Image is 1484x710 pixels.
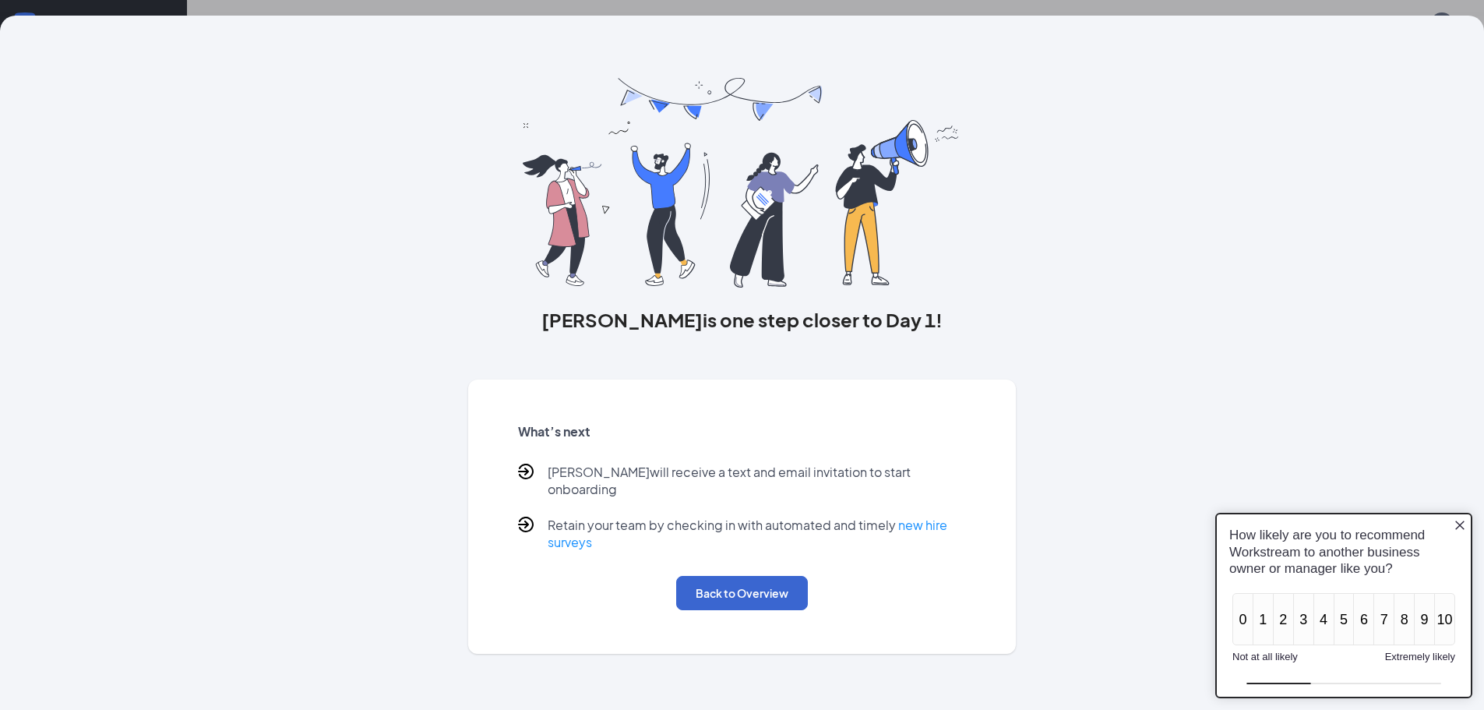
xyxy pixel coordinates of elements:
[548,464,967,498] p: [PERSON_NAME] will receive a text and email invitation to start onboarding
[468,306,1017,333] h3: [PERSON_NAME] is one step closer to Day 1!
[1204,500,1484,710] iframe: Sprig User Feedback Dialog
[518,423,967,440] h5: What’s next
[548,517,947,550] a: new hire surveys
[523,78,961,288] img: you are all set
[548,517,967,551] p: Retain your team by checking in with automated and timely
[676,576,808,610] button: Back to Overview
